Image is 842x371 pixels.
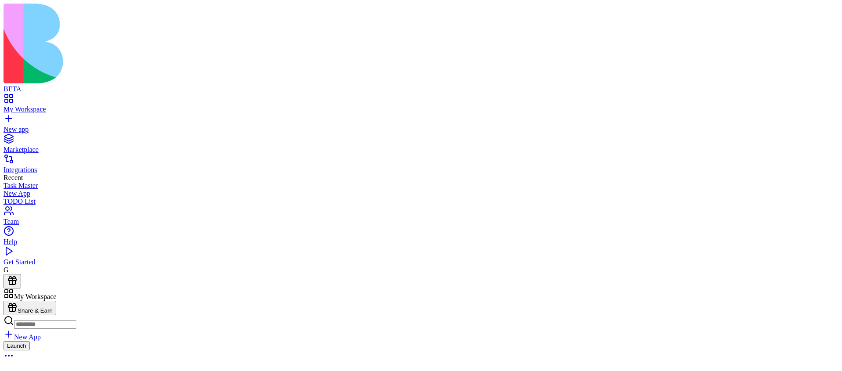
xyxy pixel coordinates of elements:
div: Team [4,218,838,226]
div: BETA [4,85,838,93]
img: logo [4,4,356,83]
a: New App [4,333,41,341]
a: New App [4,190,838,198]
a: TODO List [4,198,838,205]
button: Share & Earn [4,301,56,315]
a: Get Started [4,250,838,266]
div: Marketplace [4,146,838,154]
a: New app [4,118,838,133]
a: Help [4,230,838,246]
button: Launch [4,341,30,350]
span: G [4,266,9,274]
a: Task Master [4,182,838,190]
a: Integrations [4,158,838,174]
div: New app [4,126,838,133]
div: Integrations [4,166,838,174]
a: Marketplace [4,138,838,154]
a: Team [4,210,838,226]
a: BETA [4,77,838,93]
span: My Workspace [14,293,57,300]
div: Help [4,238,838,246]
div: My Workspace [4,105,838,113]
span: Share & Earn [18,307,53,314]
div: Get Started [4,258,838,266]
a: My Workspace [4,97,838,113]
span: Recent [4,174,23,181]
